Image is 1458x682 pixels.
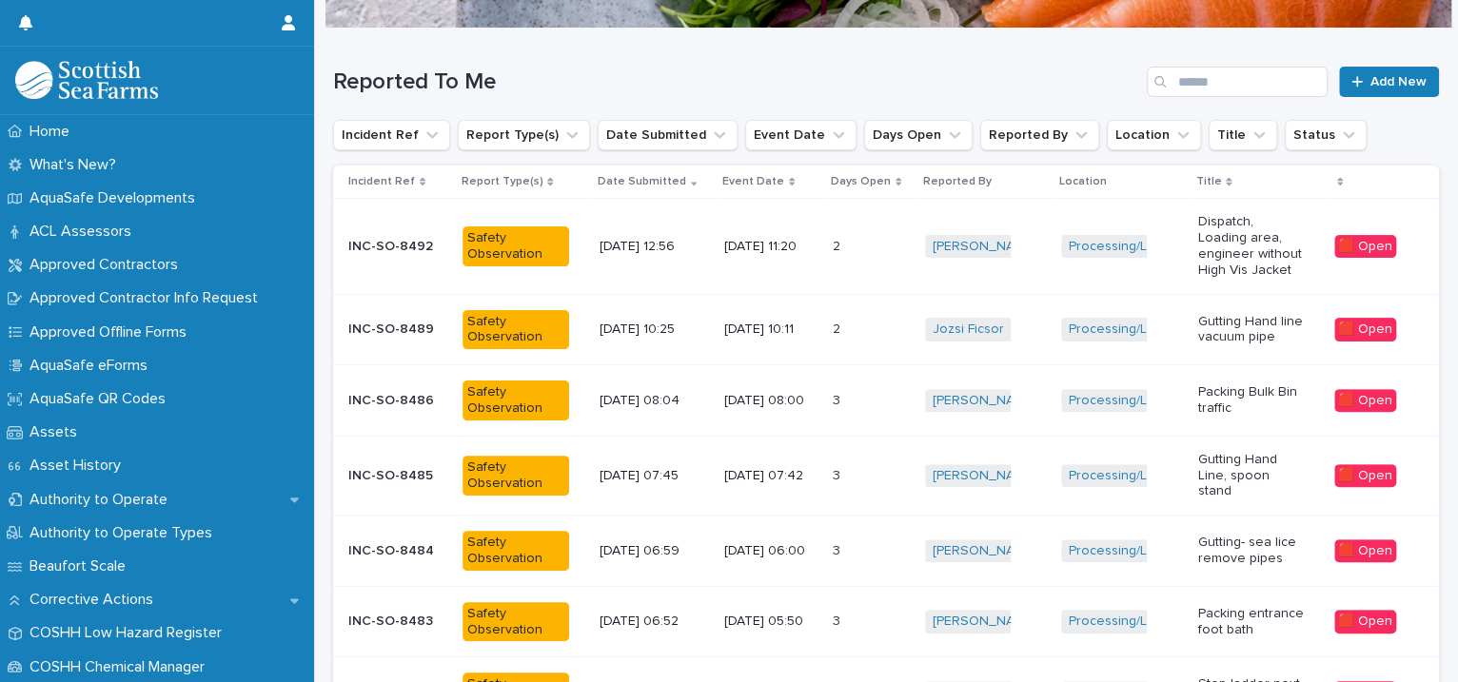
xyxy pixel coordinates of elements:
[1059,171,1107,192] p: Location
[333,516,1439,587] tr: INC-SO-8484INC-SO-8484 Safety Observation[DATE] 06:59[DATE] 06:0033 [PERSON_NAME] Processing/Lerw...
[833,539,844,559] p: 3
[461,171,542,192] p: Report Type(s)
[1147,67,1328,97] input: Search
[933,543,1036,559] a: [PERSON_NAME]
[831,171,891,192] p: Days Open
[1069,322,1300,338] a: Processing/Lerwick Factory (Gremista)
[724,543,818,559] p: [DATE] 06:00
[22,323,202,341] p: Approved Offline Forms
[463,310,568,350] div: Safety Observation
[1285,120,1367,150] button: Status
[22,524,227,542] p: Authority to Operate Types
[933,393,1036,409] a: [PERSON_NAME]
[333,120,450,150] button: Incident Ref
[933,614,1036,630] a: [PERSON_NAME]
[333,199,1439,294] tr: INC-SO-8492INC-SO-8492 Safety Observation[DATE] 12:56[DATE] 11:2022 [PERSON_NAME] Processing/Lerw...
[724,239,818,255] p: [DATE] 11:20
[1334,389,1396,413] div: 🟥 Open
[22,156,131,174] p: What's New?
[348,318,438,338] p: INC-SO-8489
[1334,318,1396,341] div: 🟥 Open
[1195,171,1221,192] p: Title
[463,380,568,420] div: Safety Observation
[600,322,705,338] p: [DATE] 10:25
[333,68,1139,96] h1: Reported To Me
[333,586,1439,657] tr: INC-SO-8483INC-SO-8483 Safety Observation[DATE] 06:52[DATE] 05:5033 [PERSON_NAME] Processing/Lerw...
[745,120,857,150] button: Event Date
[1197,606,1303,638] p: Packing entrance foot bath
[458,120,590,150] button: Report Type(s)
[22,624,237,642] p: COSHH Low Hazard Register
[600,393,705,409] p: [DATE] 08:04
[1334,464,1396,488] div: 🟥 Open
[348,464,437,484] p: INC-SO-8485
[22,123,85,141] p: Home
[600,239,705,255] p: [DATE] 12:56
[833,235,844,255] p: 2
[348,539,438,559] p: INC-SO-8484
[1069,543,1300,559] a: Processing/Lerwick Factory (Gremista)
[598,120,738,150] button: Date Submitted
[1334,610,1396,633] div: 🟥 Open
[333,365,1439,437] tr: INC-SO-8486INC-SO-8486 Safety Observation[DATE] 08:04[DATE] 08:0033 [PERSON_NAME] Processing/Lerw...
[333,294,1439,365] tr: INC-SO-8489INC-SO-8489 Safety Observation[DATE] 10:25[DATE] 10:1122 Jozsi Ficsor Processing/Lerwi...
[980,120,1099,150] button: Reported By
[833,318,844,338] p: 2
[1334,235,1396,259] div: 🟥 Open
[22,223,147,241] p: ACL Assessors
[22,491,183,509] p: Authority to Operate
[15,61,158,99] img: bPIBxiqnSb2ggTQWdOVV
[22,189,210,207] p: AquaSafe Developments
[22,256,193,274] p: Approved Contractors
[933,322,1004,338] a: Jozsi Ficsor
[463,456,568,496] div: Safety Observation
[1069,239,1300,255] a: Processing/Lerwick Factory (Gremista)
[1197,452,1303,499] p: Gutting Hand Line, spoon stand
[923,171,992,192] p: Reported By
[1334,539,1396,563] div: 🟥 Open
[724,468,818,484] p: [DATE] 07:42
[1339,67,1439,97] a: Add New
[1069,468,1300,484] a: Processing/Lerwick Factory (Gremista)
[724,322,818,338] p: [DATE] 10:11
[933,468,1036,484] a: [PERSON_NAME]
[722,171,784,192] p: Event Date
[22,390,181,408] p: AquaSafe QR Codes
[22,357,163,375] p: AquaSafe eForms
[348,235,437,255] p: INC-SO-8492
[864,120,973,150] button: Days Open
[22,658,220,676] p: COSHH Chemical Manager
[22,557,141,575] p: Beaufort Scale
[1370,75,1427,88] span: Add New
[348,610,437,630] p: INC-SO-8483
[833,389,844,409] p: 3
[1069,393,1300,409] a: Processing/Lerwick Factory (Gremista)
[833,610,844,630] p: 3
[1107,120,1201,150] button: Location
[598,171,686,192] p: Date Submitted
[1197,535,1303,567] p: Gutting- sea lice remove pipes
[333,436,1439,515] tr: INC-SO-8485INC-SO-8485 Safety Observation[DATE] 07:45[DATE] 07:4233 [PERSON_NAME] Processing/Lerw...
[463,602,568,642] div: Safety Observation
[348,389,438,409] p: INC-SO-8486
[1197,314,1303,346] p: Gutting Hand line vacuum pipe
[22,423,92,441] p: Assets
[463,531,568,571] div: Safety Observation
[600,468,705,484] p: [DATE] 07:45
[463,226,568,266] div: Safety Observation
[1197,214,1303,278] p: Dispatch, Loading area, engineer without High Vis Jacket
[933,239,1036,255] a: [PERSON_NAME]
[724,393,818,409] p: [DATE] 08:00
[22,591,168,609] p: Corrective Actions
[833,464,844,484] p: 3
[22,457,136,475] p: Asset History
[600,614,705,630] p: [DATE] 06:52
[600,543,705,559] p: [DATE] 06:59
[22,289,273,307] p: Approved Contractor Info Request
[1069,614,1300,630] a: Processing/Lerwick Factory (Gremista)
[1209,120,1277,150] button: Title
[348,171,415,192] p: Incident Ref
[1197,384,1303,417] p: Packing Bulk Bin traffic
[724,614,818,630] p: [DATE] 05:50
